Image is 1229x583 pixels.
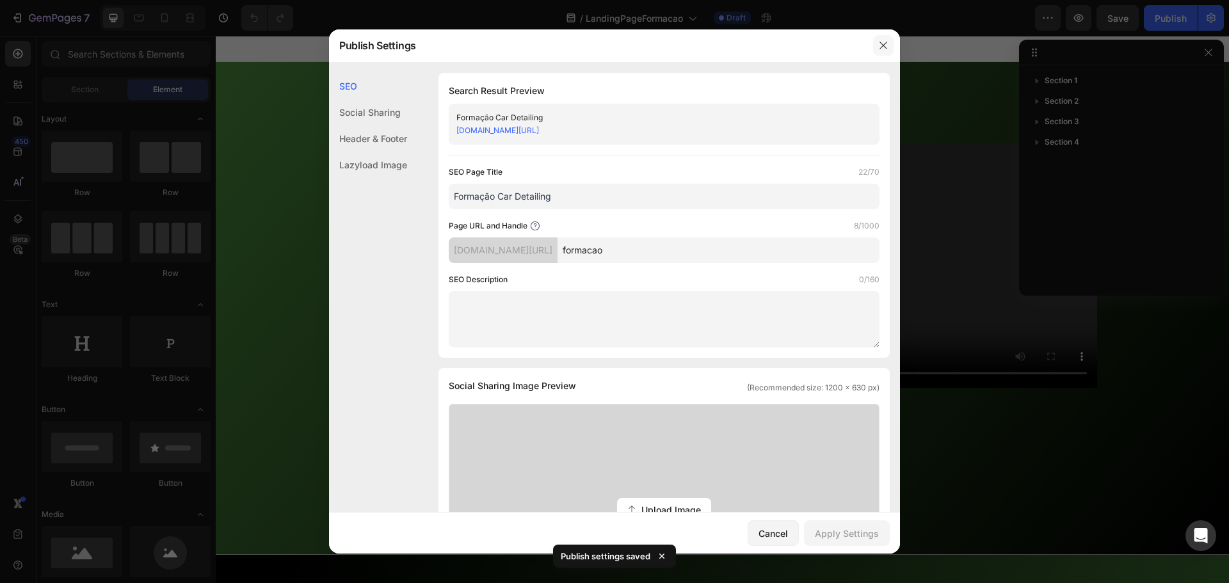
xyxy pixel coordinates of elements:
div: Drop element here [271,122,339,132]
div: Publish Settings [329,29,867,62]
label: 22/70 [858,166,880,179]
div: [DOMAIN_NAME][URL] [449,237,558,263]
button: Cancel [748,520,799,546]
strong: Torna-te um Especialista em Car Detailing [134,186,408,321]
div: Formação Car Detailing [456,111,851,124]
button: Apply Settings [804,520,890,546]
div: Cancel [759,527,788,540]
span: (Recommended size: 1200 x 630 px) [747,382,880,394]
video: Video [447,108,881,351]
input: Title [449,184,880,209]
div: Lazyload Image [329,152,407,178]
h1: Search Result Preview [449,83,880,99]
div: Social Sharing [329,99,407,125]
div: Open Intercom Messenger [1185,520,1216,551]
div: SEO [329,73,407,99]
p: A única formação em [GEOGRAPHIC_DATA] que junta detalhe automóvel, empreendedorismo e criação de ... [134,328,441,374]
label: 8/1000 [854,220,880,232]
a: [DOMAIN_NAME][URL] [456,125,539,135]
button: <p><strong>COMEÇA HOJE A TUA NOVA CARREIRA</strong></p> [133,390,369,433]
label: SEO Page Title [449,166,502,179]
span: Social Sharing Image Preview [449,378,576,394]
label: 0/160 [859,273,880,286]
div: Drop element here [159,122,227,132]
label: SEO Description [449,273,508,286]
p: Do zero ao topo! 🚀 [134,152,441,180]
input: Handle [558,237,880,263]
div: Header & Footer [329,125,407,152]
div: Apply Settings [815,527,879,540]
span: Upload Image [641,503,701,516]
strong: COMEÇA HOJE A TUA NOVA [PERSON_NAME] [181,399,321,423]
label: Page URL and Handle [449,220,527,232]
p: Publish settings saved [561,550,650,563]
